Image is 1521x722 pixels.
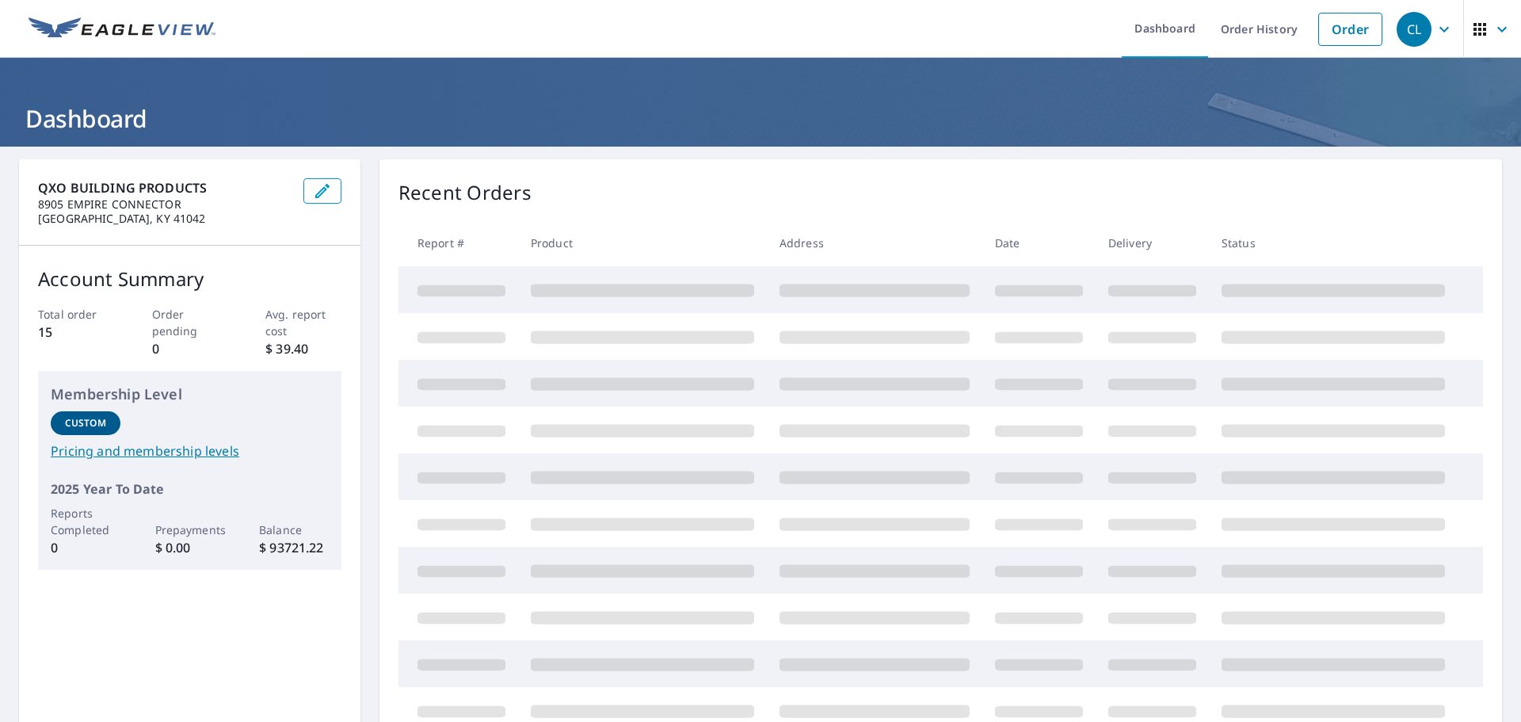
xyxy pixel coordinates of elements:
p: Avg. report cost [265,306,341,339]
p: 0 [51,538,120,557]
p: 15 [38,323,114,342]
p: $ 39.40 [265,339,341,358]
th: Date [982,220,1096,266]
p: QXO BUILDING PRODUCTS [38,178,291,197]
p: Custom [65,416,106,430]
th: Product [518,220,767,266]
p: 2025 Year To Date [51,479,329,499]
p: $ 93721.22 [259,538,329,557]
th: Address [767,220,982,266]
p: [GEOGRAPHIC_DATA], KY 41042 [38,212,291,226]
p: 8905 EMPIRE CONNECTOR [38,197,291,212]
a: Order [1318,13,1382,46]
div: CL [1397,12,1431,47]
p: Order pending [152,306,228,339]
p: Recent Orders [398,178,532,207]
p: Membership Level [51,384,329,405]
img: EV Logo [29,17,215,41]
h1: Dashboard [19,102,1502,135]
p: 0 [152,339,228,358]
p: Reports Completed [51,505,120,538]
th: Delivery [1096,220,1209,266]
a: Pricing and membership levels [51,441,329,460]
th: Report # [398,220,518,266]
p: Balance [259,521,329,538]
p: $ 0.00 [155,538,225,557]
th: Status [1209,220,1458,266]
p: Total order [38,306,114,323]
p: Account Summary [38,265,341,293]
p: Prepayments [155,521,225,538]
